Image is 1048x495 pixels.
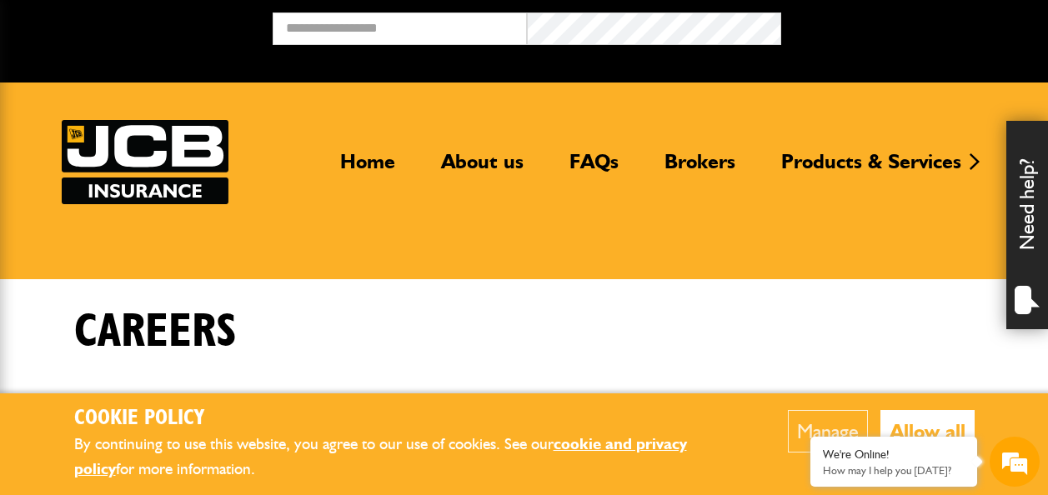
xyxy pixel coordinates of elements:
p: By continuing to use this website, you agree to our use of cookies. See our for more information. [74,432,737,482]
button: Allow all [880,410,975,452]
div: We're Online! [823,447,965,462]
p: How may I help you today? [823,464,965,477]
a: About us [429,149,536,187]
button: Broker Login [781,12,1035,38]
h2: Cookie Policy [74,406,737,432]
a: Products & Services [769,149,974,187]
a: cookie and privacy policy [74,434,687,479]
h1: Careers [74,304,237,360]
div: Need help? [1006,121,1048,329]
a: Brokers [652,149,748,187]
button: Manage [788,410,868,452]
a: Home [328,149,408,187]
a: FAQs [557,149,631,187]
img: JCB Insurance Services logo [62,120,228,204]
a: JCB Insurance Services [62,120,228,204]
